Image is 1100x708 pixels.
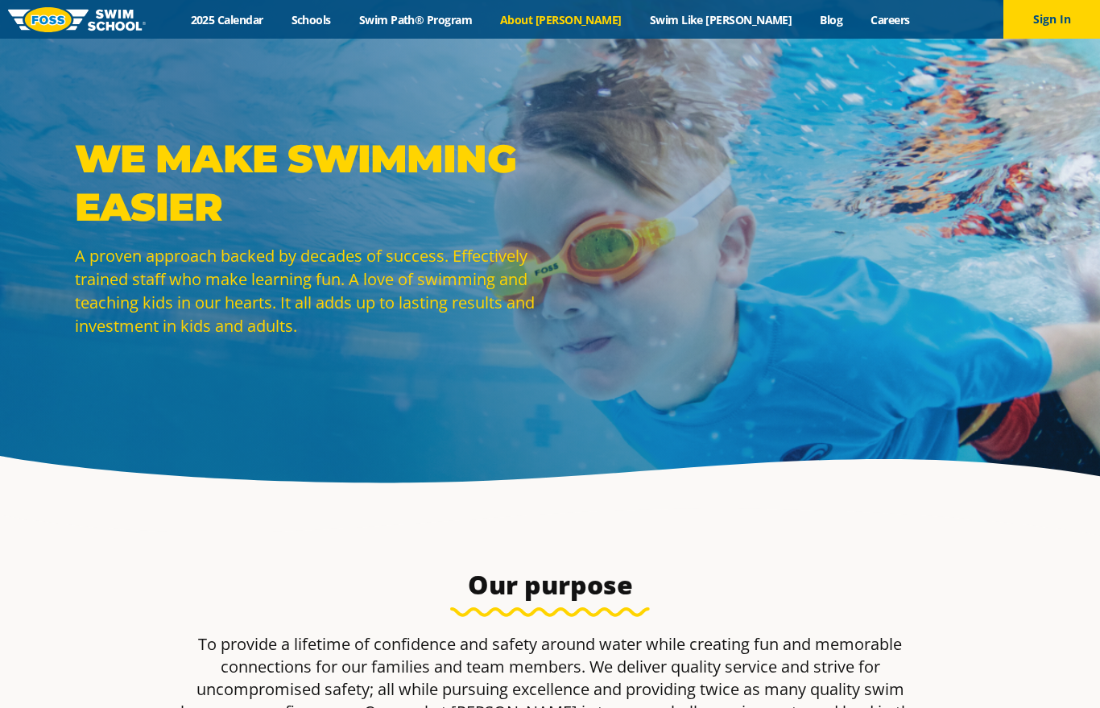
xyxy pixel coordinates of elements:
[75,244,542,337] p: A proven approach backed by decades of success. Effectively trained staff who make learning fun. ...
[277,12,345,27] a: Schools
[635,12,806,27] a: Swim Like [PERSON_NAME]
[176,12,277,27] a: 2025 Calendar
[170,569,930,601] h3: Our purpose
[8,7,146,32] img: FOSS Swim School Logo
[75,135,542,231] p: WE MAKE SWIMMING EASIER
[857,12,924,27] a: Careers
[345,12,486,27] a: Swim Path® Program
[806,12,857,27] a: Blog
[486,12,636,27] a: About [PERSON_NAME]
